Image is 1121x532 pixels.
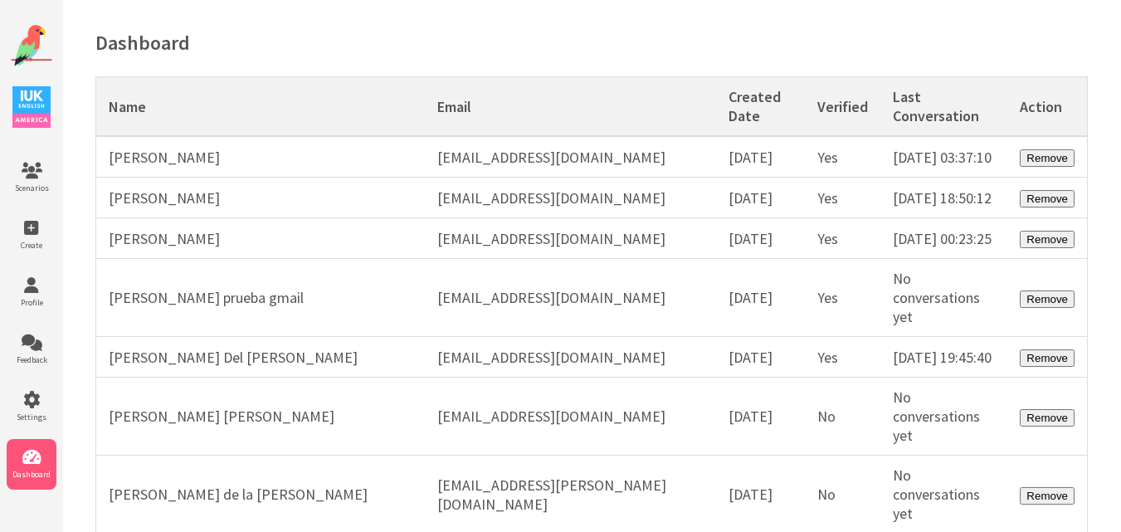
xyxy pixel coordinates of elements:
[1020,190,1075,207] button: Remove
[880,136,1007,178] td: [DATE] 03:37:10
[805,218,880,259] td: Yes
[1020,409,1075,427] button: Remove
[96,136,426,178] td: [PERSON_NAME]
[716,178,805,218] td: [DATE]
[880,178,1007,218] td: [DATE] 18:50:12
[7,183,56,193] span: Scenarios
[425,136,716,178] td: [EMAIL_ADDRESS][DOMAIN_NAME]
[716,136,805,178] td: [DATE]
[11,25,52,66] img: Website Logo
[716,77,805,137] th: Created Date
[96,218,426,259] td: [PERSON_NAME]
[425,77,716,137] th: Email
[805,178,880,218] td: Yes
[1020,231,1075,248] button: Remove
[1020,149,1075,167] button: Remove
[7,240,56,251] span: Create
[7,469,56,480] span: Dashboard
[1007,77,1087,137] th: Action
[880,337,1007,378] td: [DATE] 19:45:40
[716,259,805,337] td: [DATE]
[1020,487,1075,505] button: Remove
[12,86,51,128] img: IUK Logo
[805,378,880,456] td: No
[96,178,426,218] td: [PERSON_NAME]
[880,218,1007,259] td: [DATE] 00:23:25
[716,218,805,259] td: [DATE]
[96,337,426,378] td: [PERSON_NAME] Del [PERSON_NAME]
[425,218,716,259] td: [EMAIL_ADDRESS][DOMAIN_NAME]
[880,378,1007,456] td: No conversations yet
[96,77,426,137] th: Name
[716,337,805,378] td: [DATE]
[716,378,805,456] td: [DATE]
[805,259,880,337] td: Yes
[96,378,426,456] td: [PERSON_NAME] [PERSON_NAME]
[425,259,716,337] td: [EMAIL_ADDRESS][DOMAIN_NAME]
[7,297,56,308] span: Profile
[95,30,1088,56] h1: Dashboard
[880,259,1007,337] td: No conversations yet
[425,178,716,218] td: [EMAIL_ADDRESS][DOMAIN_NAME]
[805,337,880,378] td: Yes
[96,259,426,337] td: [PERSON_NAME] prueba gmail
[425,337,716,378] td: [EMAIL_ADDRESS][DOMAIN_NAME]
[880,77,1007,137] th: Last Conversation
[425,378,716,456] td: [EMAIL_ADDRESS][DOMAIN_NAME]
[1020,290,1075,308] button: Remove
[805,136,880,178] td: Yes
[7,412,56,422] span: Settings
[805,77,880,137] th: Verified
[1020,349,1075,367] button: Remove
[7,354,56,365] span: Feedback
